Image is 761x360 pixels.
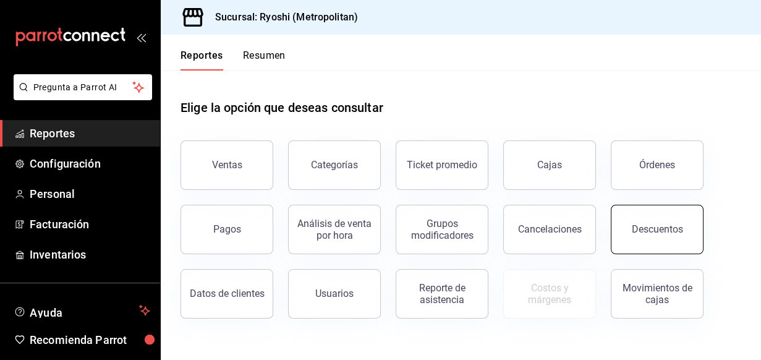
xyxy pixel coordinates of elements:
span: Reportes [30,125,150,142]
div: navigation tabs [181,49,286,71]
button: Descuentos [611,205,704,254]
button: Resumen [243,49,286,71]
button: Ventas [181,140,273,190]
button: Movimientos de cajas [611,269,704,319]
button: open_drawer_menu [136,32,146,42]
h3: Sucursal: Ryoshi (Metropolitan) [205,10,358,25]
button: Pagos [181,205,273,254]
span: Personal [30,186,150,202]
div: Cancelaciones [518,223,582,235]
span: Inventarios [30,246,150,263]
span: Pregunta a Parrot AI [33,81,133,94]
div: Órdenes [639,159,675,171]
button: Pregunta a Parrot AI [14,74,152,100]
div: Categorías [311,159,358,171]
div: Descuentos [632,223,683,235]
div: Movimientos de cajas [619,282,695,306]
div: Grupos modificadores [404,218,480,241]
a: Cajas [503,140,596,190]
button: Análisis de venta por hora [288,205,381,254]
span: Facturación [30,216,150,233]
h1: Elige la opción que deseas consultar [181,98,383,117]
span: Ayuda [30,303,134,318]
button: Ticket promedio [396,140,488,190]
a: Pregunta a Parrot AI [9,90,152,103]
div: Ventas [212,159,242,171]
div: Ticket promedio [407,159,477,171]
div: Usuarios [315,288,354,299]
span: Configuración [30,155,150,172]
button: Usuarios [288,269,381,319]
div: Pagos [213,223,241,235]
button: Cancelaciones [503,205,596,254]
span: Recomienda Parrot [30,332,150,348]
button: Categorías [288,140,381,190]
div: Datos de clientes [190,288,265,299]
button: Grupos modificadores [396,205,488,254]
button: Reportes [181,49,223,71]
button: Datos de clientes [181,269,273,319]
button: Contrata inventarios para ver este reporte [503,269,596,319]
div: Reporte de asistencia [404,282,480,306]
div: Análisis de venta por hora [296,218,373,241]
div: Costos y márgenes [511,282,588,306]
div: Cajas [537,158,563,173]
button: Reporte de asistencia [396,269,488,319]
button: Órdenes [611,140,704,190]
